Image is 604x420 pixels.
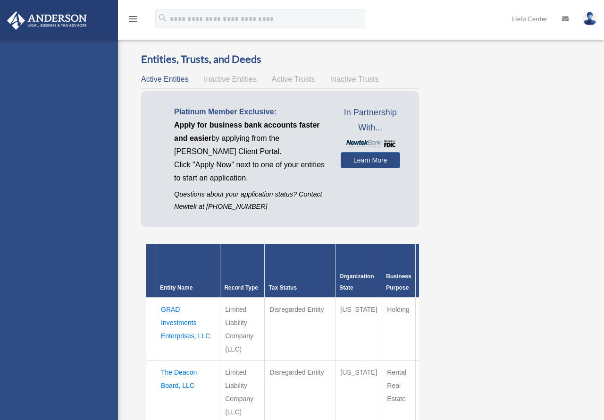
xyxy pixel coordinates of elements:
[272,75,315,83] span: Active Trusts
[220,244,265,298] th: Record Type
[583,12,597,26] img: User Pic
[382,244,415,298] th: Business Purpose
[336,244,382,298] th: Organization State
[341,105,400,135] span: In Partnership With...
[174,121,320,142] span: Apply for business bank accounts faster and easier
[220,298,265,361] td: Limited Liability Company (LLC)
[141,52,419,67] h3: Entities, Trusts, and Deeds
[127,17,139,25] a: menu
[382,298,415,361] td: Holding
[4,11,90,30] img: Anderson Advisors Platinum Portal
[204,75,257,83] span: Inactive Entities
[174,105,327,119] p: Platinum Member Exclusive:
[156,244,220,298] th: Entity Name
[174,119,327,158] p: by applying from the [PERSON_NAME] Client Portal.
[265,244,336,298] th: Tax Status
[336,298,382,361] td: [US_STATE]
[156,298,220,361] td: GRAD Investments Enterprises, LLC
[265,298,336,361] td: Disregarded Entity
[330,75,379,83] span: Inactive Trusts
[141,75,188,83] span: Active Entities
[158,13,168,23] i: search
[174,189,327,212] p: Questions about your application status? Contact Newtek at [PHONE_NUMBER]
[341,152,400,168] a: Learn More
[127,13,139,25] i: menu
[415,244,446,298] th: Federal Return Due Date
[415,298,446,361] td: [DATE]
[345,140,395,147] img: NewtekBankLogoSM.png
[174,158,327,185] p: Click "Apply Now" next to one of your entities to start an application.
